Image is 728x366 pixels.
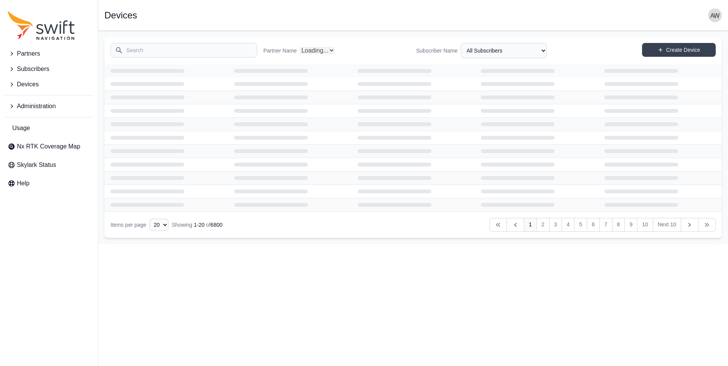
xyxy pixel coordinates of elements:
span: 6800 [211,222,223,228]
a: Create Device [642,43,716,57]
a: 3 [549,218,562,232]
a: 5 [574,218,587,232]
a: 8 [612,218,625,232]
a: 7 [599,218,612,232]
span: 1 - 20 [194,222,205,228]
span: Skylark Status [17,160,56,170]
a: Skylark Status [5,157,93,173]
select: Display Limit [149,219,168,231]
a: 10 [637,218,653,232]
button: Partners [5,46,93,61]
span: Usage [12,124,30,133]
nav: Table navigation [104,212,722,238]
span: Administration [17,102,56,111]
a: 1 [524,218,537,232]
button: Devices [5,77,93,92]
button: Subscribers [5,61,93,77]
a: Nx RTK Coverage Map [5,139,93,154]
div: Showing of [172,221,222,229]
span: Partners [17,49,40,58]
img: user photo [708,8,722,22]
a: 2 [537,218,550,232]
select: Subscriber [461,43,547,58]
a: Usage [5,120,93,136]
span: Items per page [111,222,146,228]
a: Next 10 [653,218,681,232]
span: Nx RTK Coverage Map [17,142,80,151]
h1: Devices [104,11,137,20]
span: Devices [17,80,39,89]
button: Administration [5,99,93,114]
a: 9 [624,218,637,232]
span: Subscribers [17,64,49,74]
label: Subscriber Name [416,47,458,54]
input: Search [111,43,257,58]
label: Partner Name [263,47,297,54]
a: 4 [561,218,574,232]
a: 6 [587,218,600,232]
span: Help [17,179,30,188]
a: Help [5,176,93,191]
